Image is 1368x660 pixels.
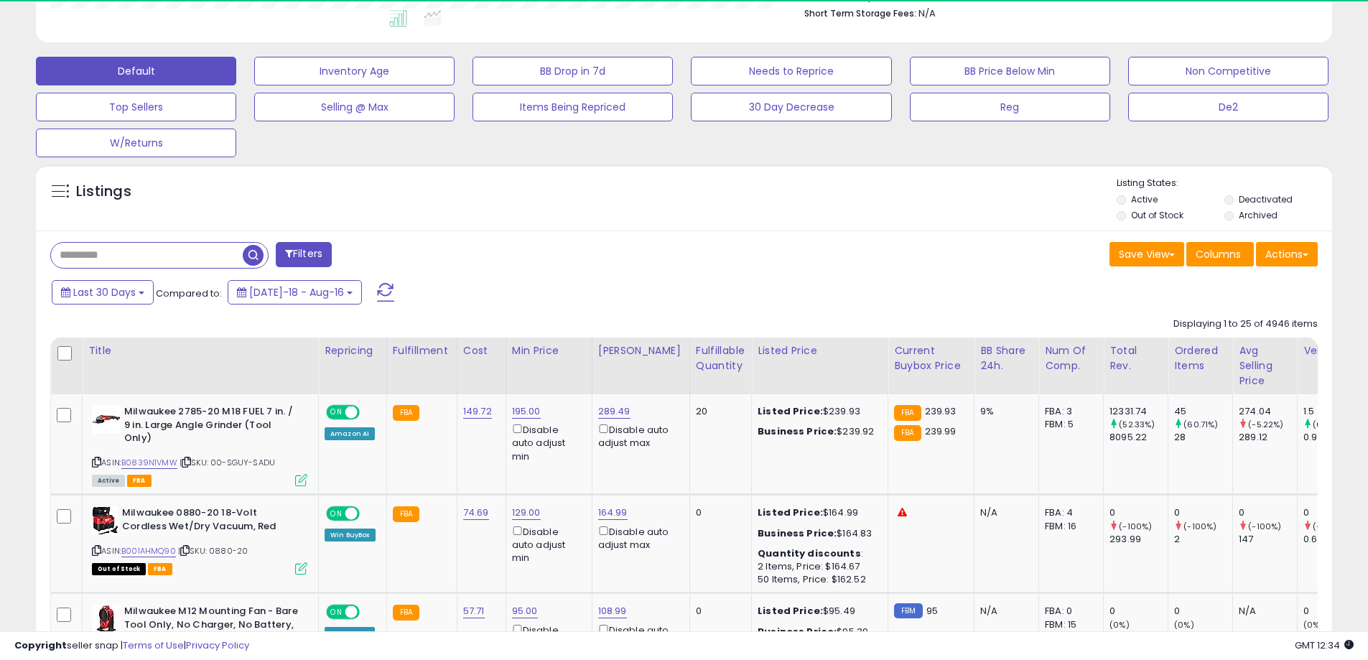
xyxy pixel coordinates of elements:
[758,405,877,418] div: $239.93
[696,343,745,373] div: Fulfillable Quantity
[178,545,248,557] span: | SKU: 0880-20
[598,524,679,552] div: Disable auto adjust max
[512,422,581,463] div: Disable auto adjust min
[910,93,1110,121] button: Reg
[1109,405,1168,418] div: 12331.74
[1173,317,1318,331] div: Displaying 1 to 25 of 4946 items
[393,506,419,522] small: FBA
[758,404,823,418] b: Listed Price:
[92,605,121,633] img: 41oN7wn4a5L._SL40_.jpg
[980,405,1028,418] div: 9%
[1045,418,1092,431] div: FBM: 5
[1109,343,1162,373] div: Total Rev.
[325,529,376,542] div: Win BuyBox
[327,406,345,419] span: ON
[1239,605,1286,618] div: N/A
[1313,521,1346,532] small: (-100%)
[1239,343,1291,389] div: Avg Selling Price
[14,639,249,653] div: seller snap | |
[1313,419,1347,430] small: (61.29%)
[327,508,345,520] span: ON
[327,606,345,618] span: ON
[473,57,673,85] button: BB Drop in 7d
[980,343,1033,373] div: BB Share 24h.
[1119,419,1155,430] small: (52.33%)
[1239,209,1278,221] label: Archived
[1248,521,1281,532] small: (-100%)
[894,343,968,373] div: Current Buybox Price
[1174,431,1232,444] div: 28
[249,285,344,299] span: [DATE]-18 - Aug-16
[358,606,381,618] span: OFF
[1045,506,1092,519] div: FBA: 4
[1248,419,1283,430] small: (-5.22%)
[1303,533,1362,546] div: 0.67
[758,506,877,519] div: $164.99
[463,604,485,618] a: 57.71
[758,547,861,560] b: Quantity discounts
[1131,193,1158,205] label: Active
[598,343,684,358] div: [PERSON_NAME]
[758,604,823,618] b: Listed Price:
[512,506,541,520] a: 129.00
[393,605,419,621] small: FBA
[512,343,586,358] div: Min Price
[1174,405,1232,418] div: 45
[463,343,500,358] div: Cost
[36,57,236,85] button: Default
[512,524,581,565] div: Disable auto adjust min
[1256,242,1318,266] button: Actions
[228,280,362,305] button: [DATE]-18 - Aug-16
[1303,431,1362,444] div: 0.93
[1131,209,1183,221] label: Out of Stock
[1174,533,1232,546] div: 2
[463,404,492,419] a: 149.72
[512,404,541,419] a: 195.00
[1109,533,1168,546] div: 293.99
[758,526,837,540] b: Business Price:
[1109,605,1168,618] div: 0
[758,605,877,618] div: $95.49
[1045,405,1092,418] div: FBA: 3
[758,506,823,519] b: Listed Price:
[1045,343,1097,373] div: Num of Comp.
[696,506,740,519] div: 0
[925,424,957,438] span: 239.99
[276,242,332,267] button: Filters
[1128,93,1329,121] button: De2
[1109,506,1168,519] div: 0
[1239,533,1297,546] div: 147
[463,506,489,520] a: 74.69
[36,129,236,157] button: W/Returns
[926,604,938,618] span: 95
[92,405,307,485] div: ASIN:
[393,405,419,421] small: FBA
[512,604,538,618] a: 95.00
[92,405,121,434] img: 31V7je14OmL._SL40_.jpg
[980,605,1028,618] div: N/A
[156,287,222,300] span: Compared to:
[1186,242,1254,266] button: Columns
[180,457,275,468] span: | SKU: 00-SGUY-SADU
[910,57,1110,85] button: BB Price Below Min
[1239,193,1293,205] label: Deactivated
[358,508,381,520] span: OFF
[1117,177,1332,190] p: Listing States:
[88,343,312,358] div: Title
[1239,506,1297,519] div: 0
[758,560,877,573] div: 2 Items, Price: $164.67
[325,343,381,358] div: Repricing
[148,563,172,575] span: FBA
[1183,419,1218,430] small: (60.71%)
[1174,343,1227,373] div: Ordered Items
[1295,638,1354,652] span: 2025-09-16 12:34 GMT
[92,563,146,575] span: All listings that are currently out of stock and unavailable for purchase on Amazon
[121,457,177,469] a: B0839N1VMW
[598,604,627,618] a: 108.99
[1174,506,1232,519] div: 0
[758,573,877,586] div: 50 Items, Price: $162.52
[598,506,628,520] a: 164.99
[92,506,307,573] div: ASIN:
[36,93,236,121] button: Top Sellers
[1109,431,1168,444] div: 8095.22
